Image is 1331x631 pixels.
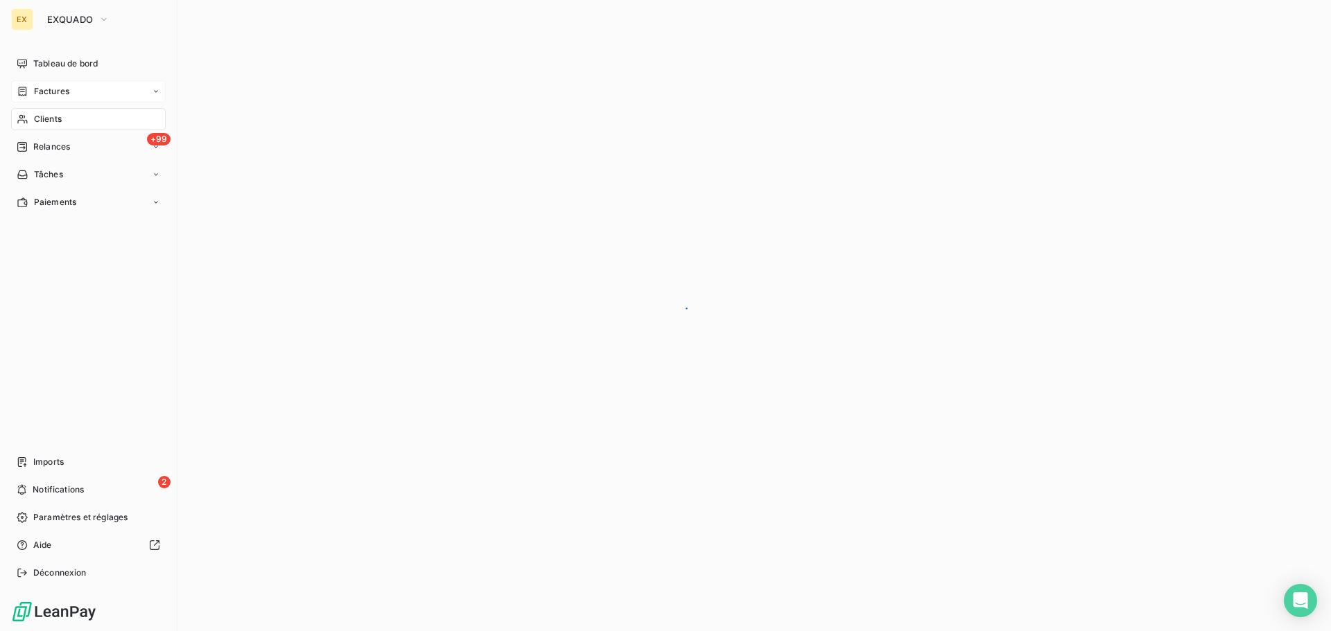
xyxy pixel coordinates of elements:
span: Tableau de bord [33,57,98,70]
span: Imports [33,456,64,468]
img: Logo LeanPay [11,601,97,623]
div: Open Intercom Messenger [1284,584,1317,617]
a: Aide [11,534,166,556]
span: Déconnexion [33,567,87,579]
span: Aide [33,539,52,551]
span: Paramètres et réglages [33,511,128,524]
span: Notifications [33,483,84,496]
span: Relances [33,141,70,153]
span: Clients [34,113,62,125]
span: Tâches [34,168,63,181]
div: EX [11,8,33,30]
span: Paiements [34,196,76,208]
span: 2 [158,476,171,488]
span: +99 [147,133,171,145]
span: Factures [34,85,69,98]
span: EXQUADO [47,14,93,25]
